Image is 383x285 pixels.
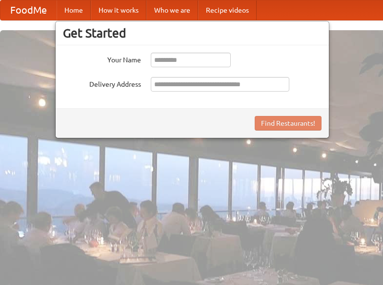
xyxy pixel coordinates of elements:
[255,116,322,131] button: Find Restaurants!
[198,0,257,20] a: Recipe videos
[0,0,57,20] a: FoodMe
[63,26,322,40] h3: Get Started
[146,0,198,20] a: Who we are
[91,0,146,20] a: How it works
[63,77,141,89] label: Delivery Address
[63,53,141,65] label: Your Name
[57,0,91,20] a: Home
